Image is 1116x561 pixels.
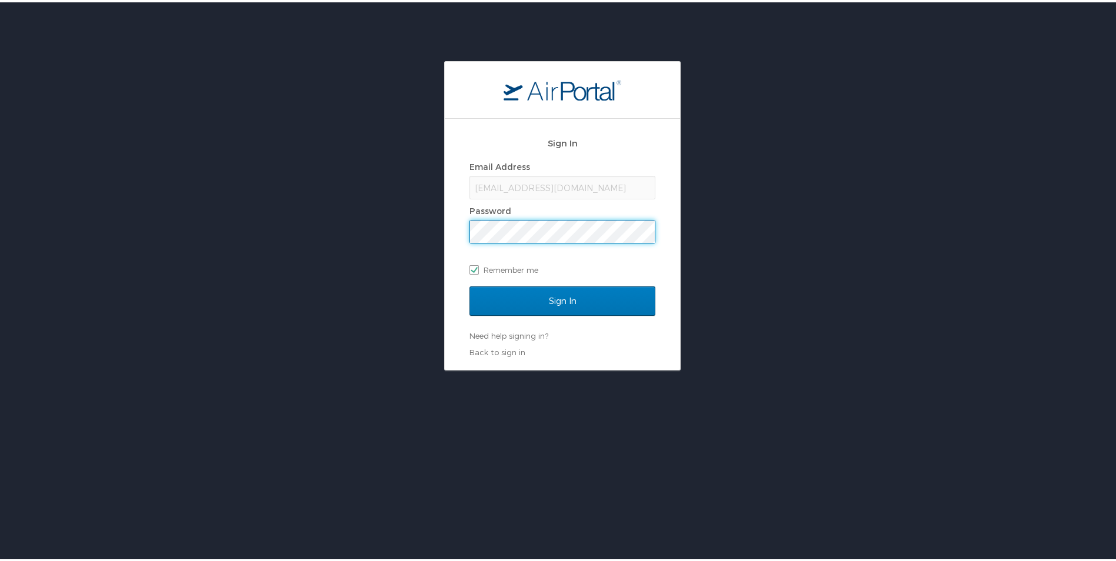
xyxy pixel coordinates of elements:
label: Password [469,203,511,213]
a: Need help signing in? [469,329,548,338]
input: Sign In [469,284,655,313]
label: Remember me [469,259,655,276]
label: Email Address [469,159,530,169]
h2: Sign In [469,134,655,148]
a: Back to sign in [469,345,525,355]
img: logo [504,77,621,98]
